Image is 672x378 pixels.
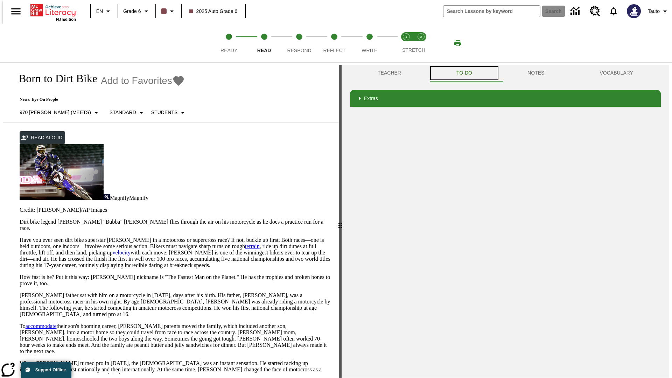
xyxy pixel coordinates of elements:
[120,5,153,17] button: Grade: Grade 6, Select a grade
[623,2,645,20] button: Select a new avatar
[26,323,57,329] a: accommodate
[279,24,320,62] button: Respond step 3 of 5
[402,47,425,53] span: STRETCH
[17,106,103,119] button: Select Lexile, 970 Lexile (Meets)
[30,2,76,21] div: Home
[350,90,661,107] div: Extras
[20,219,330,231] p: Dirt bike legend [PERSON_NAME] "Bubba" [PERSON_NAME] flies through the air on his motorcycle as h...
[566,2,586,21] a: Data Center
[411,24,431,62] button: Stretch Respond step 2 of 2
[500,65,572,82] button: NOTES
[21,362,71,378] button: Support Offline
[257,48,271,53] span: Read
[112,250,131,255] a: velocity
[220,48,237,53] span: Ready
[11,72,97,85] h1: Born to Dirt Bike
[362,48,377,53] span: Write
[20,292,330,317] p: [PERSON_NAME] father sat with him on a motorcycle in [DATE], days after his birth. His father, [P...
[420,35,422,38] text: 2
[129,195,148,201] span: Magnify
[323,48,346,53] span: Reflect
[101,75,185,87] button: Add to Favorites - Born to Dirt Bike
[339,65,342,378] div: Press Enter or Spacebar and then press right and left arrow keys to move the slider
[110,195,129,201] span: Magnify
[107,106,148,119] button: Scaffolds, Standard
[151,109,177,116] p: Students
[447,37,469,49] button: Print
[20,207,330,213] p: Credit: [PERSON_NAME]/AP Images
[314,24,355,62] button: Reflect step 4 of 5
[11,97,190,102] p: News: Eye On People
[20,237,330,268] p: Have you ever seen dirt bike superstar [PERSON_NAME] in a motocross or supercross race? If not, b...
[93,5,115,17] button: Language: EN, Select a language
[396,24,416,62] button: Stretch Read step 1 of 2
[645,5,672,17] button: Profile/Settings
[20,131,65,144] button: Read Aloud
[443,6,540,17] input: search field
[342,65,669,378] div: activity
[648,8,660,15] span: Tauto
[287,48,311,53] span: Respond
[3,65,339,374] div: reading
[364,95,378,102] p: Extras
[349,24,390,62] button: Write step 5 of 5
[20,323,330,355] p: To their son's booming career, [PERSON_NAME] parents moved the family, which included another son...
[148,106,190,119] button: Select Student
[429,65,500,82] button: TO-DO
[20,274,330,287] p: How fast is he? Put it this way: [PERSON_NAME] nickname is "The Fastest Man on the Planet." He ha...
[35,367,66,372] span: Support Offline
[6,1,26,22] button: Open side menu
[101,75,172,86] span: Add to Favorites
[604,2,623,20] a: Notifications
[209,24,249,62] button: Ready step 1 of 5
[189,8,238,15] span: 2025 Auto Grade 6
[20,109,91,116] p: 970 [PERSON_NAME] (Meets)
[96,8,103,15] span: EN
[104,194,110,200] img: Magnify
[20,144,104,200] img: Motocross racer James Stewart flies through the air on his dirt bike.
[627,4,641,18] img: Avatar
[158,5,179,17] button: Class color is dark brown. Change class color
[245,243,260,249] a: terrain
[244,24,284,62] button: Read step 2 of 5
[586,2,604,21] a: Resource Center, Will open in new tab
[350,65,661,82] div: Instructional Panel Tabs
[405,35,407,38] text: 1
[123,8,141,15] span: Grade 6
[56,17,76,21] span: NJ Edition
[110,109,136,116] p: Standard
[572,65,661,82] button: VOCABULARY
[350,65,429,82] button: Teacher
